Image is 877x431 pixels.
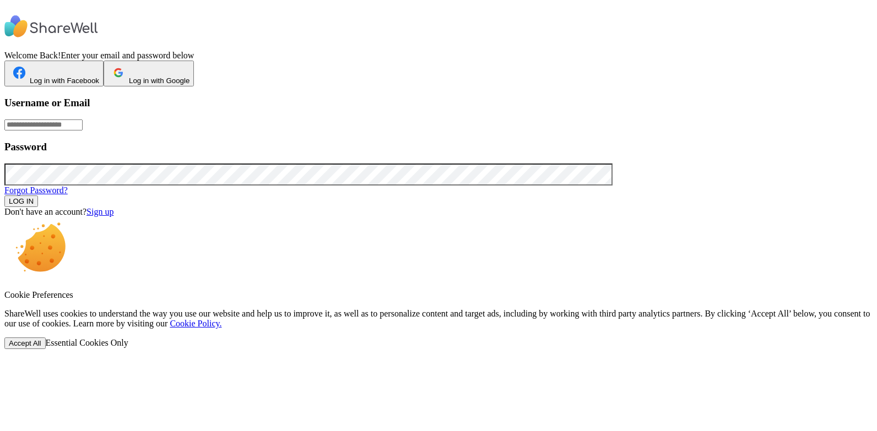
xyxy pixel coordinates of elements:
span: Enter your email and password below [61,51,194,60]
a: Sign up [86,207,113,216]
span: Don't have an account? [4,207,86,216]
img: ShareWell Logomark [9,62,30,83]
a: Forgot Password? [4,186,68,195]
button: Accept All [4,337,46,349]
img: ShareWell Logomark [108,62,129,83]
button: Log in with Google [104,61,194,86]
span: Accept All [9,339,41,347]
img: ShareWell Logo [4,4,98,48]
p: ShareWell uses cookies to understand the way you use our website and help us to improve it, as we... [4,309,873,329]
p: Cookie Preferences [4,290,873,300]
span: Log in with Google [129,77,190,85]
button: Log in with Facebook [4,61,104,86]
a: Cookie Policy. [170,319,221,328]
span: Log in with Facebook [30,77,99,85]
span: Welcome Back! [4,51,61,60]
span: LOG IN [9,197,34,205]
button: LOG IN [4,195,38,207]
span: Essential Cookies Only [46,338,128,347]
h3: Username or Email [4,97,873,109]
h3: Password [4,141,873,153]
